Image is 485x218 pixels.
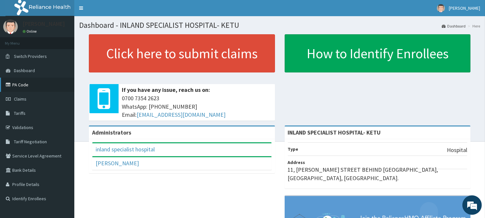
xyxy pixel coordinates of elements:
b: Type [288,146,299,152]
span: Tariff Negotiation [14,139,47,145]
b: Administrators [92,129,131,136]
a: Dashboard [442,23,466,29]
span: [PERSON_NAME] [449,5,480,11]
span: Claims [14,96,26,102]
a: [PERSON_NAME] [96,159,139,167]
img: User Image [3,19,18,34]
a: Click here to submit claims [89,34,275,72]
img: User Image [437,4,445,12]
span: 0700 7354 2623 WhatsApp: [PHONE_NUMBER] Email: [122,94,272,119]
li: Here [466,23,480,29]
span: Tariffs [14,110,26,116]
b: Address [288,159,305,165]
span: Dashboard [14,68,35,73]
strong: INLAND SPECIALIST HOSPITAL- KETU [288,129,381,136]
a: How to Identify Enrollees [285,34,471,72]
p: [PERSON_NAME] [23,21,65,27]
a: [EMAIL_ADDRESS][DOMAIN_NAME] [137,111,226,118]
b: If you have any issue, reach us on: [122,86,210,93]
p: 11, [PERSON_NAME] STREET BEHIND [GEOGRAPHIC_DATA], [GEOGRAPHIC_DATA], [GEOGRAPHIC_DATA]. [288,166,468,182]
h1: Dashboard - INLAND SPECIALIST HOSPITAL- KETU [79,21,480,29]
a: inland specialist hospital [96,146,155,153]
p: Hospital [447,146,467,154]
span: Switch Providers [14,53,47,59]
a: Online [23,29,38,34]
